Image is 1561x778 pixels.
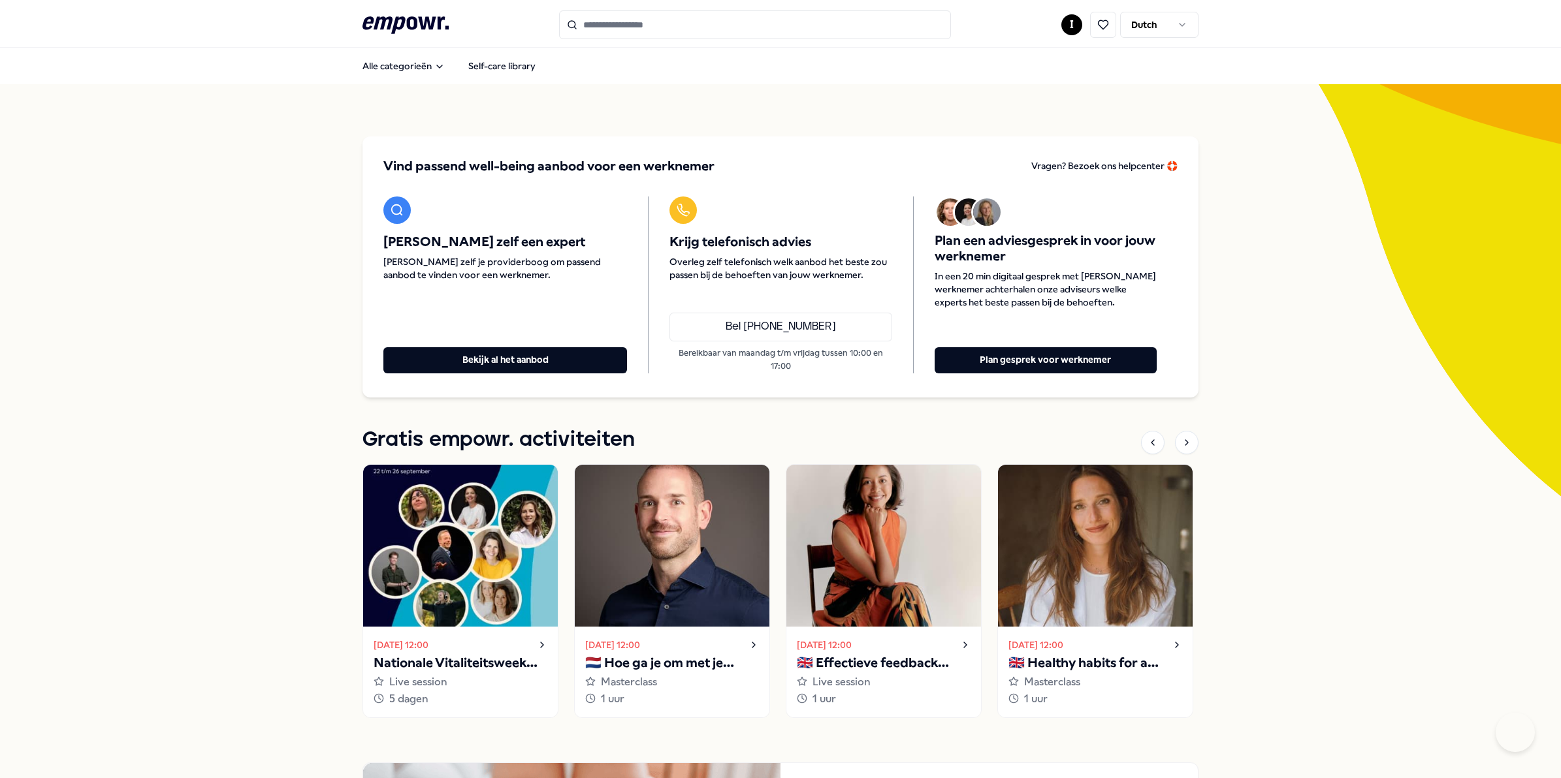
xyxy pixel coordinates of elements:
[575,465,769,627] img: activity image
[1008,691,1182,708] div: 1 uur
[383,157,715,176] span: Vind passend well-being aanbod voor een werknemer
[998,465,1193,627] img: activity image
[935,347,1157,373] button: Plan gesprek voor werknemer
[1031,157,1178,176] a: Vragen? Bezoek ons helpcenter 🛟
[352,53,546,79] nav: Main
[1031,161,1178,171] span: Vragen? Bezoek ons helpcenter 🛟
[585,653,759,674] p: 🇳🇱 Hoe ga je om met je innerlijke criticus?
[374,638,428,652] time: [DATE] 12:00
[669,255,892,281] span: Overleg zelf telefonisch welk aanbod het beste zou passen bij de behoeften van jouw werknemer.
[585,691,759,708] div: 1 uur
[786,464,982,718] a: [DATE] 12:00🇬🇧 Effectieve feedback geven en ontvangenLive session1 uur
[559,10,951,39] input: Search for products, categories or subcategories
[797,653,971,674] p: 🇬🇧 Effectieve feedback geven en ontvangen
[797,691,971,708] div: 1 uur
[374,674,547,691] div: Live session
[669,347,892,373] p: Bereikbaar van maandag t/m vrijdag tussen 10:00 en 17:00
[669,234,892,250] span: Krijg telefonisch advies
[374,691,547,708] div: 5 dagen
[1008,653,1182,674] p: 🇬🇧 Healthy habits for a stress-free start to the year
[352,53,455,79] button: Alle categorieën
[585,638,640,652] time: [DATE] 12:00
[1008,674,1182,691] div: Masterclass
[797,638,852,652] time: [DATE] 12:00
[585,674,759,691] div: Masterclass
[363,465,558,627] img: activity image
[786,465,981,627] img: activity image
[973,198,1001,226] img: Avatar
[383,347,627,373] button: Bekijk al het aanbod
[797,674,971,691] div: Live session
[383,234,627,250] span: [PERSON_NAME] zelf een expert
[458,53,546,79] a: Self-care library
[1061,14,1082,35] button: I
[955,198,982,226] img: Avatar
[935,233,1157,264] span: Plan een adviesgesprek in voor jouw werknemer
[937,198,964,226] img: Avatar
[362,464,558,718] a: [DATE] 12:00Nationale Vitaliteitsweek 2025Live session5 dagen
[374,653,547,674] p: Nationale Vitaliteitsweek 2025
[1008,638,1063,652] time: [DATE] 12:00
[362,424,635,456] h1: Gratis empowr. activiteiten
[669,313,892,341] a: Bel [PHONE_NUMBER]
[997,464,1193,718] a: [DATE] 12:00🇬🇧 Healthy habits for a stress-free start to the yearMasterclass1 uur
[383,255,627,281] span: [PERSON_NAME] zelf je providerboog om passend aanbod te vinden voor een werknemer.
[574,464,770,718] a: [DATE] 12:00🇳🇱 Hoe ga je om met je innerlijke criticus?Masterclass1 uur
[1496,713,1535,752] iframe: Help Scout Beacon - Open
[935,270,1157,309] span: In een 20 min digitaal gesprek met [PERSON_NAME] werknemer achterhalen onze adviseurs welke exper...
